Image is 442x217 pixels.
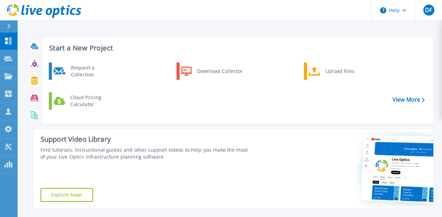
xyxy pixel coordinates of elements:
a: View More [393,96,425,103]
div: Find tutorials, instructional guides and other support videos to help you make the most of your L... [40,147,248,160]
a: Upload Files [304,63,375,80]
a: Request a Collection [49,63,120,80]
div: Upload Files [322,64,373,78]
div: Support Video Library [40,135,248,144]
div: Download Collector [193,64,246,78]
a: Explore Now! [40,188,93,202]
a: Download Collector [177,63,247,80]
span: DF [425,7,432,13]
div: Cloud Pricing Calculator [67,94,118,108]
h3: Start a New Project [49,44,424,52]
a: Cloud Pricing Calculator [49,92,120,110]
div: Request a Collection [67,64,118,78]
